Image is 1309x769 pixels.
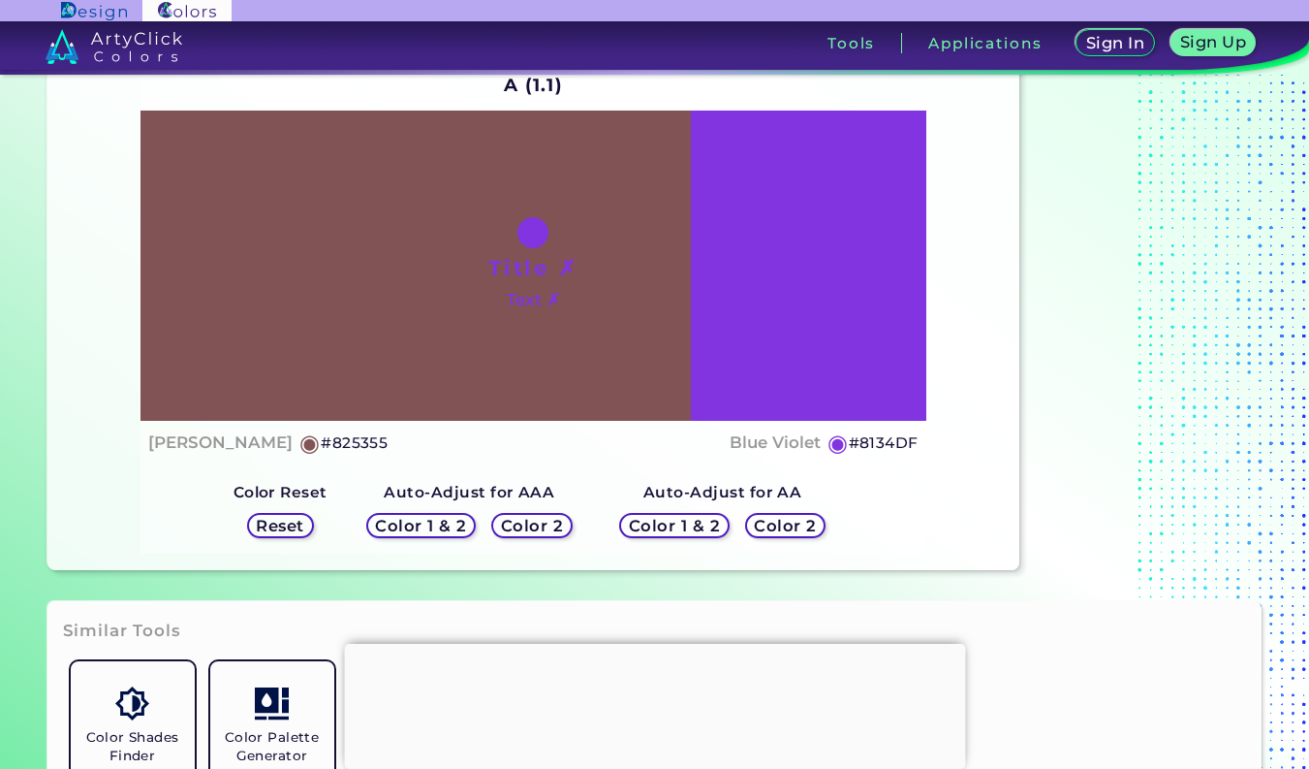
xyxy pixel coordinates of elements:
[299,432,321,455] h5: ◉
[259,519,302,533] h5: Reset
[495,64,572,107] h2: A (1.1)
[827,36,875,50] h3: Tools
[507,286,560,314] h4: Text ✗
[504,519,560,533] h5: Color 2
[928,36,1042,50] h3: Applications
[115,687,149,721] img: icon_color_shades.svg
[1174,31,1251,55] a: Sign Up
[61,2,126,20] img: ArtyClick Design logo
[148,429,293,457] h4: [PERSON_NAME]
[633,519,715,533] h5: Color 1 & 2
[234,483,327,501] strong: Color Reset
[321,431,388,456] h5: #825355
[730,429,821,457] h4: Blue Violet
[757,519,813,533] h5: Color 2
[78,728,187,765] h5: Color Shades Finder
[384,483,554,501] strong: Auto-Adjust for AAA
[1079,31,1151,55] a: Sign In
[849,431,919,456] h5: #8134DF
[218,728,327,765] h5: Color Palette Generator
[46,29,182,64] img: logo_artyclick_colors_white.svg
[1089,36,1141,50] h5: Sign In
[255,687,289,721] img: icon_col_pal_col.svg
[488,253,577,282] h1: Title ✗
[643,483,801,501] strong: Auto-Adjust for AA
[344,644,965,764] iframe: Advertisement
[1183,35,1243,49] h5: Sign Up
[827,432,849,455] h5: ◉
[380,519,462,533] h5: Color 1 & 2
